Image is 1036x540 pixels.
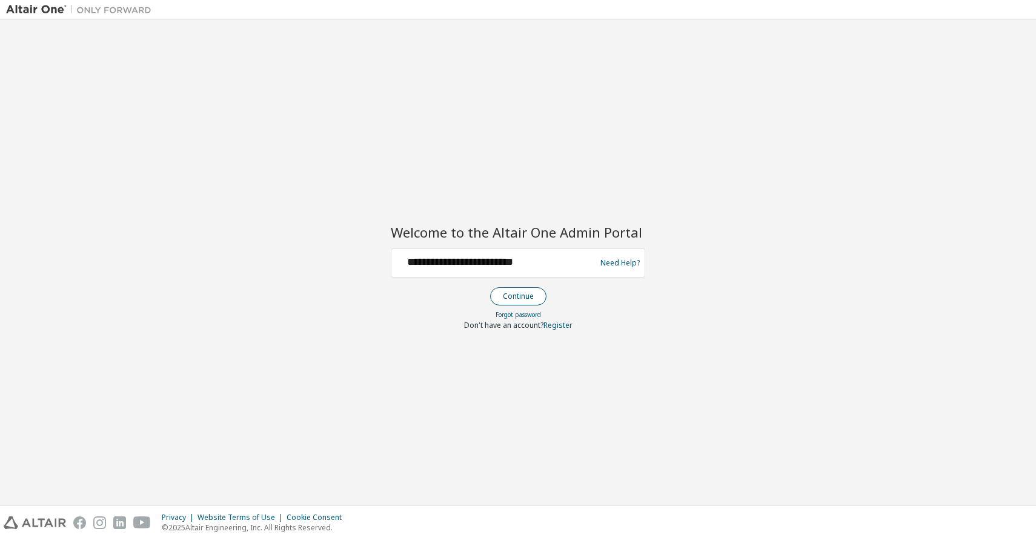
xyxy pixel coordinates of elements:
img: youtube.svg [133,516,151,529]
a: Register [543,320,573,330]
span: Don't have an account? [464,320,543,330]
h2: Welcome to the Altair One Admin Portal [391,224,645,241]
a: Forgot password [496,310,541,319]
div: Privacy [162,513,198,522]
button: Continue [490,287,546,305]
img: Altair One [6,4,158,16]
div: Website Terms of Use [198,513,287,522]
img: linkedin.svg [113,516,126,529]
a: Need Help? [600,262,640,263]
p: © 2025 Altair Engineering, Inc. All Rights Reserved. [162,522,349,533]
img: instagram.svg [93,516,106,529]
div: Cookie Consent [287,513,349,522]
img: facebook.svg [73,516,86,529]
img: altair_logo.svg [4,516,66,529]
